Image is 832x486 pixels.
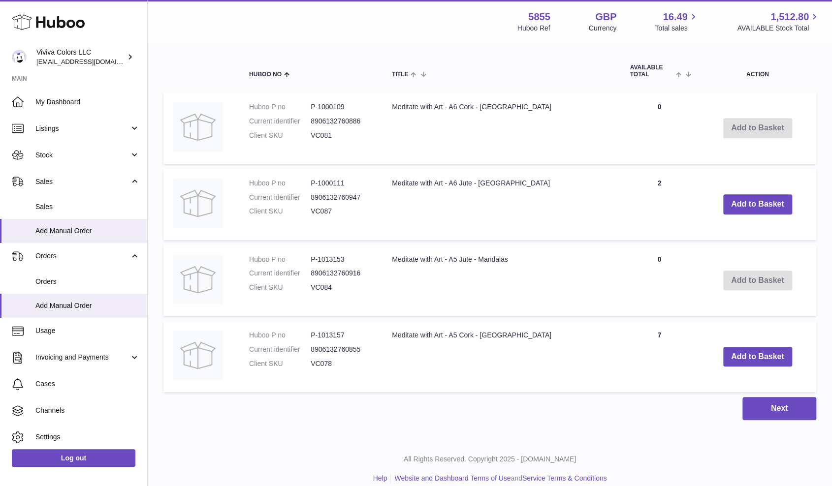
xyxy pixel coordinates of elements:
td: Meditate with Art - A6 Cork - [GEOGRAPHIC_DATA] [382,92,620,164]
span: Stock [35,151,129,160]
a: 1,512.80 AVAILABLE Stock Total [737,10,820,33]
img: Meditate with Art - A6 Cork - Mandalas [173,102,223,152]
dt: Client SKU [249,131,311,140]
span: Invoicing and Payments [35,353,129,362]
button: Next [742,397,816,420]
dd: VC081 [311,131,372,140]
th: Action [699,55,816,87]
span: Huboo no [249,71,282,78]
div: Viviva Colors LLC [36,48,125,66]
span: Add Manual Order [35,301,140,310]
td: 2 [620,169,699,240]
span: 1,512.80 [770,10,809,24]
div: Huboo Ref [517,24,550,33]
div: Domain Overview [37,58,88,64]
td: 0 [620,92,699,164]
dt: Client SKU [249,359,311,368]
dt: Huboo P no [249,102,311,112]
img: website_grey.svg [16,26,24,33]
button: Add to Basket [723,347,792,367]
a: Service Terms & Conditions [522,474,607,482]
td: Meditate with Art - A5 Cork - [GEOGRAPHIC_DATA] [382,321,620,392]
dt: Current identifier [249,193,311,202]
dt: Client SKU [249,207,311,216]
img: Meditate with Art - A5 Jute - Mandalas [173,255,223,304]
dt: Huboo P no [249,331,311,340]
span: Channels [35,406,140,415]
span: Listings [35,124,129,133]
dd: P-1000109 [311,102,372,112]
li: and [391,474,607,483]
span: Settings [35,432,140,442]
img: tab_domain_overview_orange.svg [27,57,34,65]
strong: 5855 [528,10,550,24]
span: Sales [35,202,140,212]
dd: P-1000111 [311,179,372,188]
span: My Dashboard [35,97,140,107]
span: 16.49 [663,10,687,24]
div: Domain: [DOMAIN_NAME] [26,26,108,33]
span: AVAILABLE Total [630,64,673,77]
img: Meditate with Art - A5 Cork - Mandalas [173,331,223,380]
strong: GBP [595,10,616,24]
img: logo_orange.svg [16,16,24,24]
img: Meditate with Art - A6 Jute - Mandalas [173,179,223,228]
td: Meditate with Art - A6 Jute - [GEOGRAPHIC_DATA] [382,169,620,240]
span: Title [392,71,408,78]
span: Cases [35,379,140,389]
td: Meditate with Art - A5 Jute - Mandalas [382,245,620,316]
dd: VC084 [311,283,372,292]
p: All Rights Reserved. Copyright 2025 - [DOMAIN_NAME] [156,455,824,464]
button: Add to Basket [723,194,792,214]
span: AVAILABLE Stock Total [737,24,820,33]
span: Add Manual Order [35,226,140,236]
a: Website and Dashboard Terms of Use [394,474,511,482]
dd: 8906132760855 [311,345,372,354]
dt: Current identifier [249,269,311,278]
div: Currency [589,24,617,33]
a: 16.49 Total sales [655,10,699,33]
td: 7 [620,321,699,392]
a: Help [373,474,387,482]
span: Sales [35,177,129,186]
span: Orders [35,251,129,261]
div: v 4.0.24 [28,16,48,24]
span: Usage [35,326,140,335]
img: tab_keywords_by_traffic_grey.svg [98,57,106,65]
dt: Current identifier [249,345,311,354]
dt: Client SKU [249,283,311,292]
dd: P-1013153 [311,255,372,264]
dd: VC087 [311,207,372,216]
div: Keywords by Traffic [109,58,166,64]
dt: Huboo P no [249,255,311,264]
dd: 8906132760886 [311,117,372,126]
span: [EMAIL_ADDRESS][DOMAIN_NAME] [36,58,145,65]
dt: Huboo P no [249,179,311,188]
dd: 8906132760916 [311,269,372,278]
dd: P-1013157 [311,331,372,340]
span: Total sales [655,24,699,33]
dd: VC078 [311,359,372,368]
a: Log out [12,449,135,467]
dd: 8906132760947 [311,193,372,202]
img: admin@vivivacolors.com [12,50,27,64]
span: Orders [35,277,140,286]
dt: Current identifier [249,117,311,126]
td: 0 [620,245,699,316]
